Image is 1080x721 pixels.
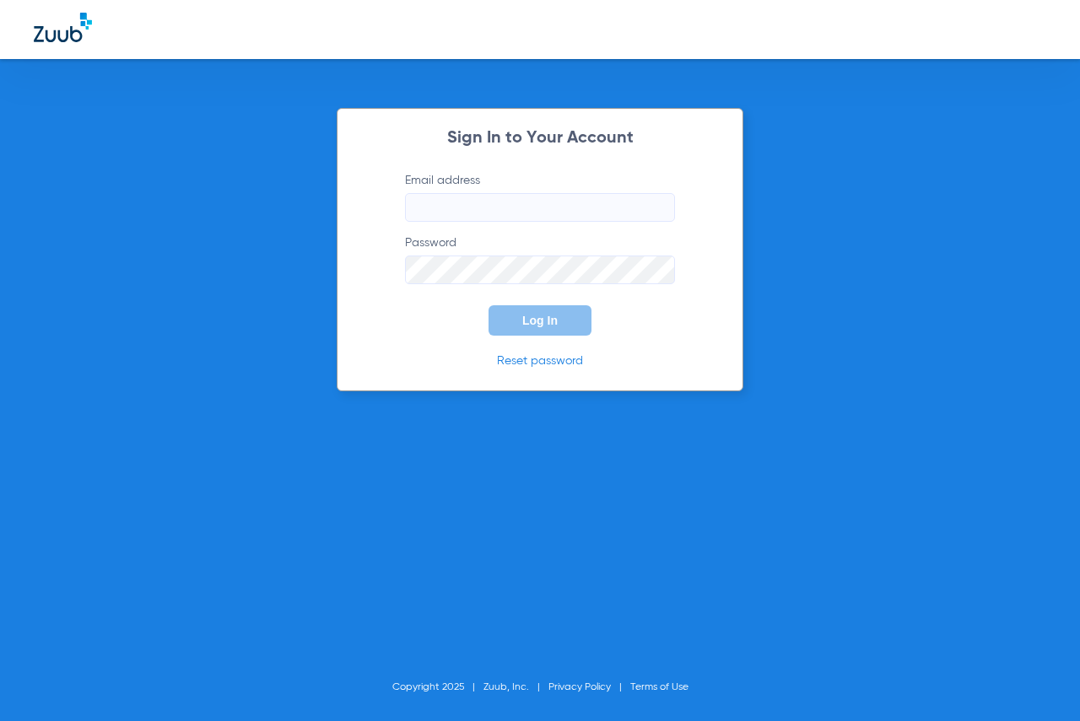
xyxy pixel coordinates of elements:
[405,193,675,222] input: Email address
[405,256,675,284] input: Password
[380,130,700,147] h2: Sign In to Your Account
[483,679,548,696] li: Zuub, Inc.
[522,314,558,327] span: Log In
[405,234,675,284] label: Password
[392,679,483,696] li: Copyright 2025
[34,13,92,42] img: Zuub Logo
[497,355,583,367] a: Reset password
[405,172,675,222] label: Email address
[548,682,611,692] a: Privacy Policy
[489,305,591,336] button: Log In
[630,682,688,692] a: Terms of Use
